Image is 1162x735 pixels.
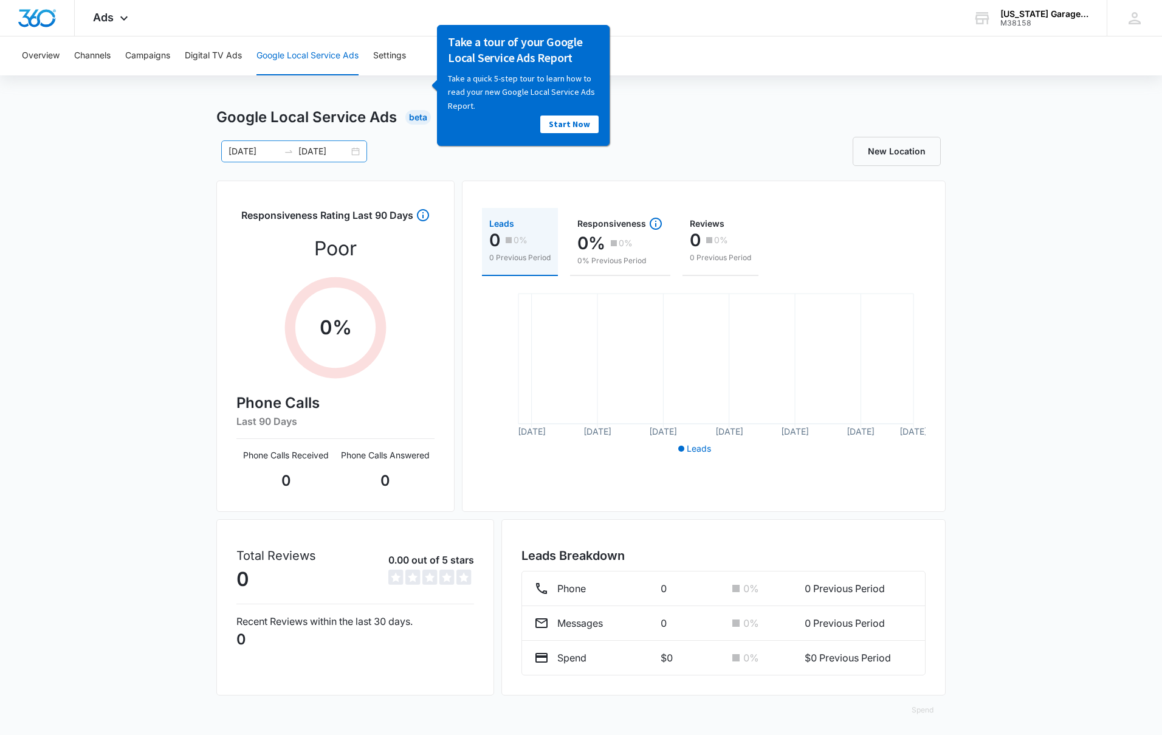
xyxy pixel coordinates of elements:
button: Google Local Service Ads [256,36,359,75]
span: Leads [687,443,711,454]
p: Total Reviews [236,547,316,565]
span: Ads [93,11,114,24]
a: New Location [853,137,941,166]
div: Beta [405,110,431,125]
p: 0 [236,629,474,650]
p: 0 % [320,313,352,342]
h4: Phone Calls [236,392,435,414]
button: Overview [22,36,60,75]
p: 0 % [743,581,759,596]
p: 0 Previous Period [489,252,551,263]
p: Recent Reviews within the last 30 days. [236,614,474,629]
p: 0% [714,236,728,244]
p: $0 [661,650,719,665]
div: account name [1000,9,1089,19]
p: 0 [690,230,701,250]
h3: Responsiveness Rating Last 90 Days [241,208,413,229]
p: 0 % [743,616,759,630]
h1: Google Local Service Ads [216,106,397,128]
h6: Last 90 Days [236,414,435,429]
span: to [284,147,294,156]
button: Channels [74,36,111,75]
tspan: [DATE] [583,426,611,437]
p: 0 Previous Period [805,616,913,630]
p: Spend [557,650,586,665]
span: swap-right [284,147,294,156]
p: 0 Previous Period [690,252,751,263]
tspan: [DATE] [715,426,743,437]
h3: Take a tour of your Google Local Service Ads Report [20,9,171,41]
tspan: [DATE] [781,426,809,437]
p: 0% Previous Period [577,255,663,266]
p: Messages [557,616,603,630]
button: Spend [899,695,946,725]
button: Campaigns [125,36,170,75]
h3: Leads Breakdown [521,547,926,565]
tspan: [DATE] [847,426,875,437]
p: 0% [514,236,528,244]
tspan: [DATE] [649,426,677,437]
div: account id [1000,19,1089,27]
input: End date [298,145,349,158]
p: Take a quick 5-step tour to learn how to read your new Google Local Service Ads Report. [20,47,171,88]
p: 0 Previous Period [805,581,913,596]
p: 0 [236,470,335,492]
p: Poor [314,234,357,263]
p: Phone Calls Answered [335,449,435,461]
div: Reviews [690,219,751,228]
p: Phone [557,581,586,596]
div: Leads [489,219,551,228]
tspan: [DATE] [899,426,927,437]
p: 0% [577,233,605,253]
p: 0 % [743,650,759,665]
p: 0 [489,230,500,250]
p: 0 [661,616,719,630]
p: $0 Previous Period [805,650,913,665]
p: 0 [335,470,435,492]
p: 0 [661,581,719,596]
button: Settings [373,36,406,75]
p: 0 [236,565,316,594]
a: Start Now [112,91,171,108]
tspan: [DATE] [518,426,546,437]
button: Digital TV Ads [185,36,242,75]
p: 0% [619,239,633,247]
p: Phone Calls Received [236,449,335,461]
p: 0.00 out of 5 stars [388,553,474,567]
input: Start date [229,145,279,158]
div: Responsiveness [577,216,663,231]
